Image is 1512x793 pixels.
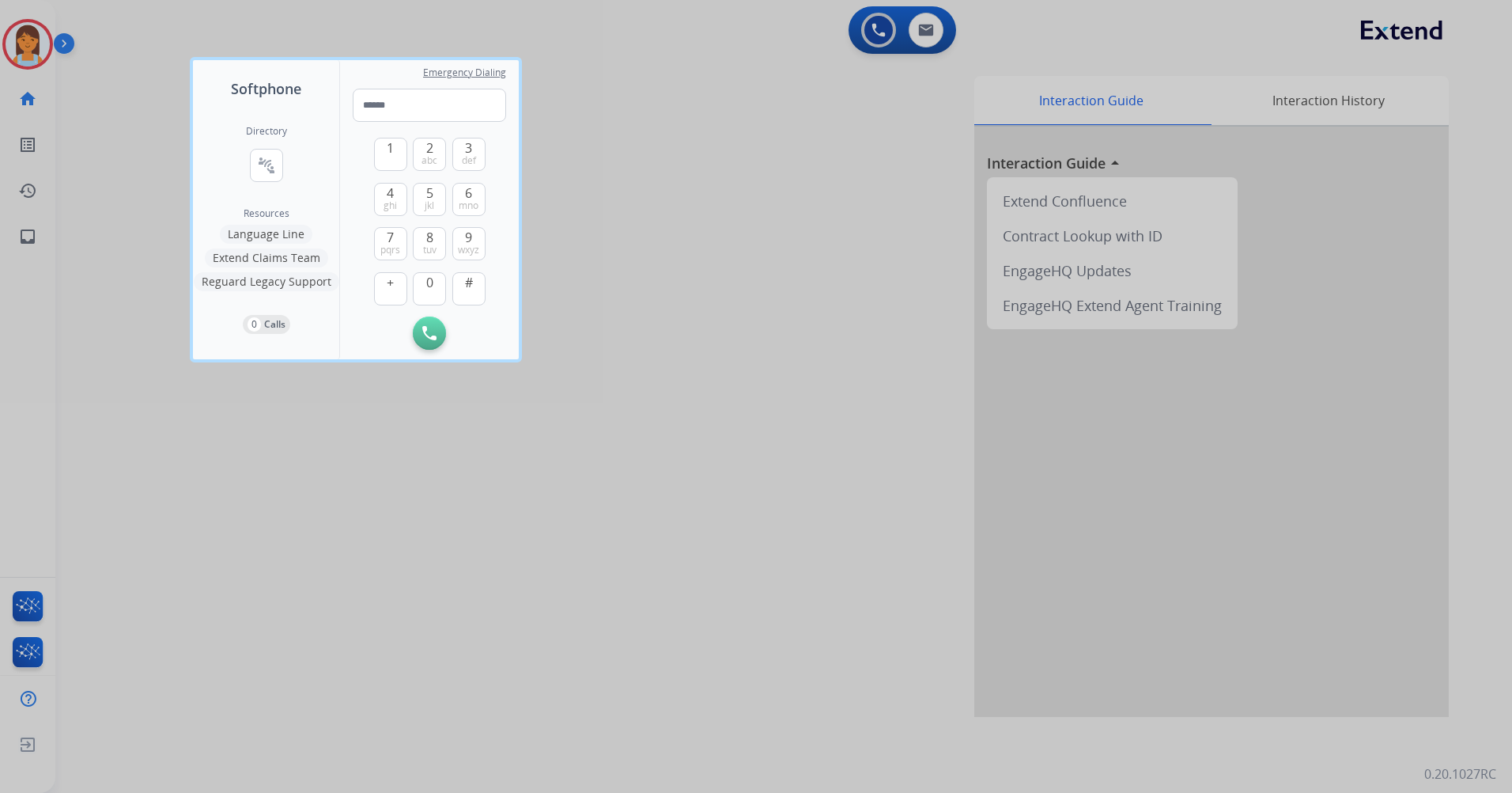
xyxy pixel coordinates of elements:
mat-icon: connect_without_contact [257,156,276,175]
img: call-button [422,326,437,340]
button: 9wxyz [452,227,486,260]
button: 3def [452,138,486,171]
span: 7 [387,228,394,247]
span: Resources [244,207,289,220]
p: 0.20.1027RC [1424,765,1496,784]
button: 0Calls [243,315,290,334]
span: Softphone [231,78,301,100]
button: 1 [374,138,407,171]
span: Emergency Dialing [423,66,506,79]
button: Extend Claims Team [205,249,328,267]
span: mno [459,199,478,212]
p: Calls [264,317,285,332]
span: def [462,154,476,167]
span: 2 [426,138,433,157]
h2: Directory [246,125,287,138]
button: 6mno [452,183,486,216]
span: jkl [425,199,434,212]
button: 8tuv [413,227,446,260]
span: tuv [423,244,437,256]
button: Language Line [220,225,312,244]
button: # [452,272,486,305]
button: 5jkl [413,183,446,216]
button: 4ghi [374,183,407,216]
span: 6 [465,184,472,203]
button: 7pqrs [374,227,407,260]
span: 0 [426,273,433,292]
span: 4 [387,184,394,203]
span: abc [421,154,437,167]
span: ghi [384,199,397,212]
button: Reguard Legacy Support [194,272,339,291]
span: 8 [426,228,433,247]
button: + [374,272,407,305]
span: 1 [387,138,394,157]
p: 0 [248,317,261,332]
button: 0 [413,272,446,305]
span: 5 [426,184,433,203]
span: 3 [465,138,472,157]
button: 2abc [413,138,446,171]
span: pqrs [380,244,400,256]
span: 9 [465,228,472,247]
span: # [465,273,473,292]
span: + [387,273,394,292]
span: wxyz [458,244,479,256]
